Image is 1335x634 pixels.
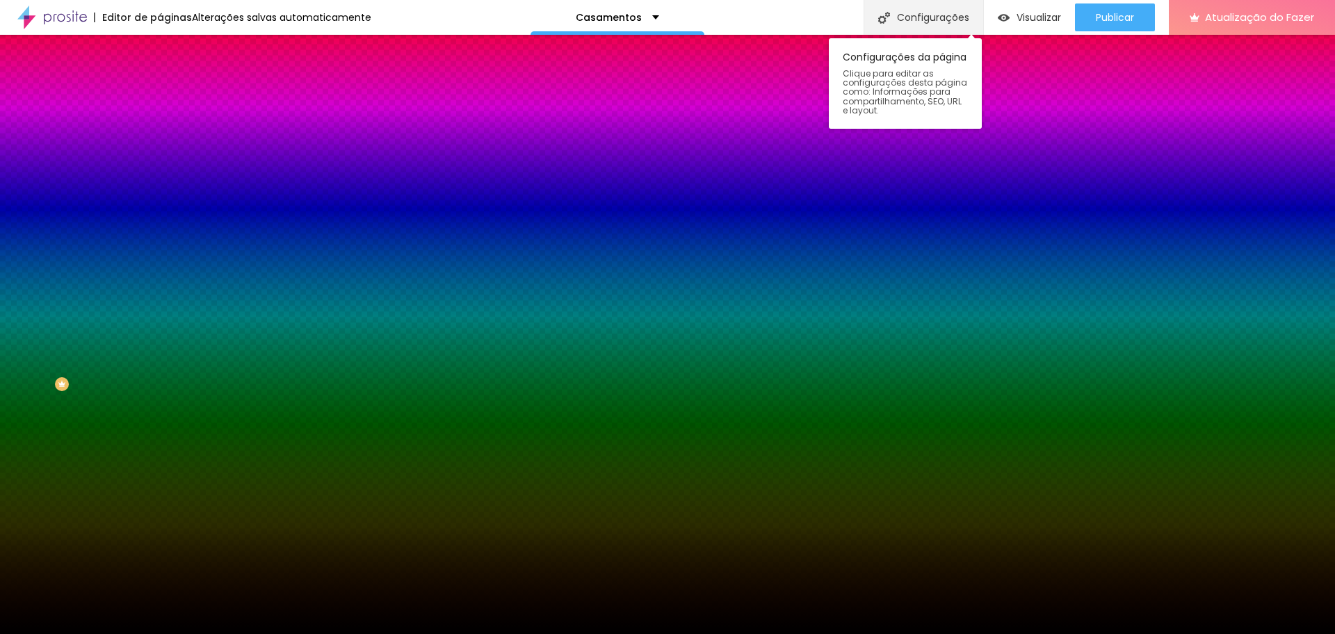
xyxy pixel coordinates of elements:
font: Editor de páginas [102,10,192,24]
font: Visualizar [1017,10,1061,24]
img: Ícone [878,12,890,24]
font: Configurações da página [843,50,966,64]
font: Casamentos [576,10,642,24]
button: Publicar [1075,3,1155,31]
img: view-1.svg [998,12,1010,24]
font: Atualização do Fazer [1205,10,1314,24]
button: Visualizar [984,3,1075,31]
font: Alterações salvas automaticamente [192,10,371,24]
font: Clique para editar as configurações desta página como: Informações para compartilhamento, SEO, UR... [843,68,967,116]
font: Configurações [897,10,969,24]
font: Publicar [1096,10,1134,24]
